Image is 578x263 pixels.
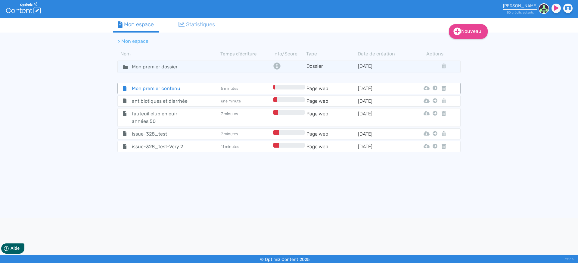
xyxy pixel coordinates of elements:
span: issue-328_test [127,130,195,138]
td: Page web [306,85,358,92]
small: © Optimiz Content 2025 [260,257,310,262]
span: antibiotiques et diarrhée [127,97,195,105]
span: issue-328_test-Very 2 [127,143,195,150]
td: 7 minutes [220,110,272,125]
span: s [532,11,534,14]
th: Info/Score [272,50,306,58]
th: Temps d'écriture [220,50,272,58]
div: Statistiques [179,20,215,29]
div: Mon espace [118,20,154,29]
th: Date de création [358,50,409,58]
td: Page web [306,110,358,125]
td: [DATE] [358,110,409,125]
span: fauteuil club en cuir années 50 [127,110,195,125]
td: 5 minutes [220,85,272,92]
th: Nom [117,50,220,58]
a: Nouveau [449,24,488,39]
td: [DATE] [358,97,409,105]
th: Actions [431,50,439,58]
div: V1.13.5 [565,255,573,263]
div: [PERSON_NAME] [503,3,537,8]
span: s [520,11,522,14]
td: 7 minutes [220,130,272,138]
td: Page web [306,97,358,105]
td: une minute [220,97,272,105]
span: Mon premier contenu [127,85,195,92]
td: [DATE] [358,143,409,150]
li: > Mon espace [118,38,148,45]
a: Statistiques [174,18,220,31]
td: Dossier [306,62,358,71]
nav: breadcrumb [113,34,414,49]
img: 7eecbfb7246633c884a2bfb2684c1021 [539,3,549,14]
th: Type [306,50,358,58]
td: [DATE] [358,62,409,71]
input: Nom de dossier [127,62,191,71]
td: [DATE] [358,85,409,92]
td: 11 minutes [220,143,272,150]
a: Mon espace [113,18,159,33]
small: 50 crédit restant [507,11,534,14]
td: [DATE] [358,130,409,138]
td: Page web [306,130,358,138]
td: Page web [306,143,358,150]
